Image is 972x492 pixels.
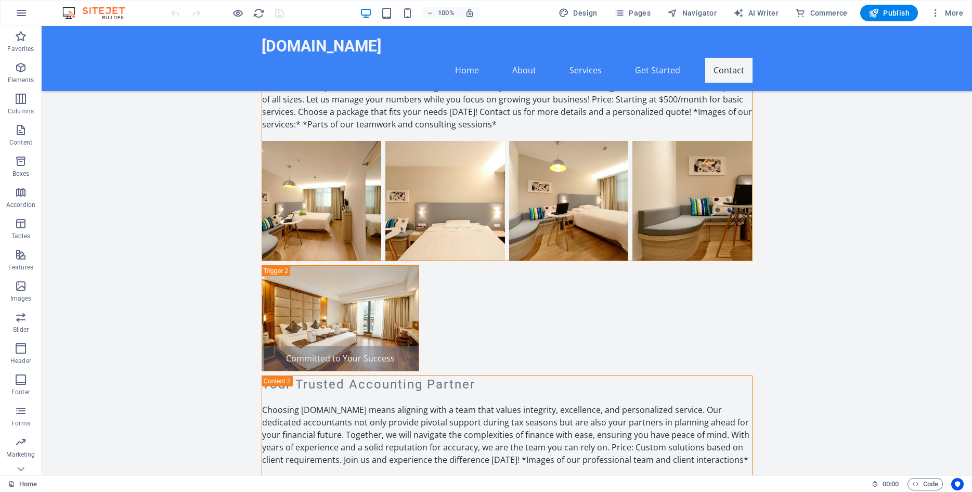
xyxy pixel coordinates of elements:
[733,8,779,18] span: AI Writer
[231,7,244,19] button: Click here to leave preview mode and continue editing
[13,326,29,334] p: Slider
[890,480,891,488] span: :
[610,5,655,21] button: Pages
[10,357,31,365] p: Header
[8,76,34,84] p: Elements
[554,5,602,21] div: Design (Ctrl+Alt+Y)
[11,419,30,428] p: Forms
[8,107,34,115] p: Columns
[614,8,651,18] span: Pages
[422,7,459,19] button: 100%
[6,450,35,459] p: Marketing
[951,478,964,490] button: Usercentrics
[926,5,967,21] button: More
[8,263,33,271] p: Features
[11,232,30,240] p: Tables
[869,8,910,18] span: Publish
[11,388,30,396] p: Footer
[8,478,37,490] a: Click to cancel selection. Double-click to open Pages
[253,7,265,19] i: Reload page
[667,8,717,18] span: Navigator
[872,478,899,490] h6: Session time
[930,8,963,18] span: More
[795,8,848,18] span: Commerce
[252,7,265,19] button: reload
[60,7,138,19] img: Editor Logo
[465,8,474,18] i: On resize automatically adjust zoom level to fit chosen device.
[6,201,35,209] p: Accordion
[7,45,34,53] p: Favorites
[860,5,918,21] button: Publish
[10,294,32,303] p: Images
[554,5,602,21] button: Design
[729,5,783,21] button: AI Writer
[9,138,32,147] p: Content
[12,170,30,178] p: Boxes
[908,478,943,490] button: Code
[559,8,598,18] span: Design
[883,478,899,490] span: 00 00
[663,5,721,21] button: Navigator
[791,5,852,21] button: Commerce
[912,478,938,490] span: Code
[438,7,455,19] h6: 100%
